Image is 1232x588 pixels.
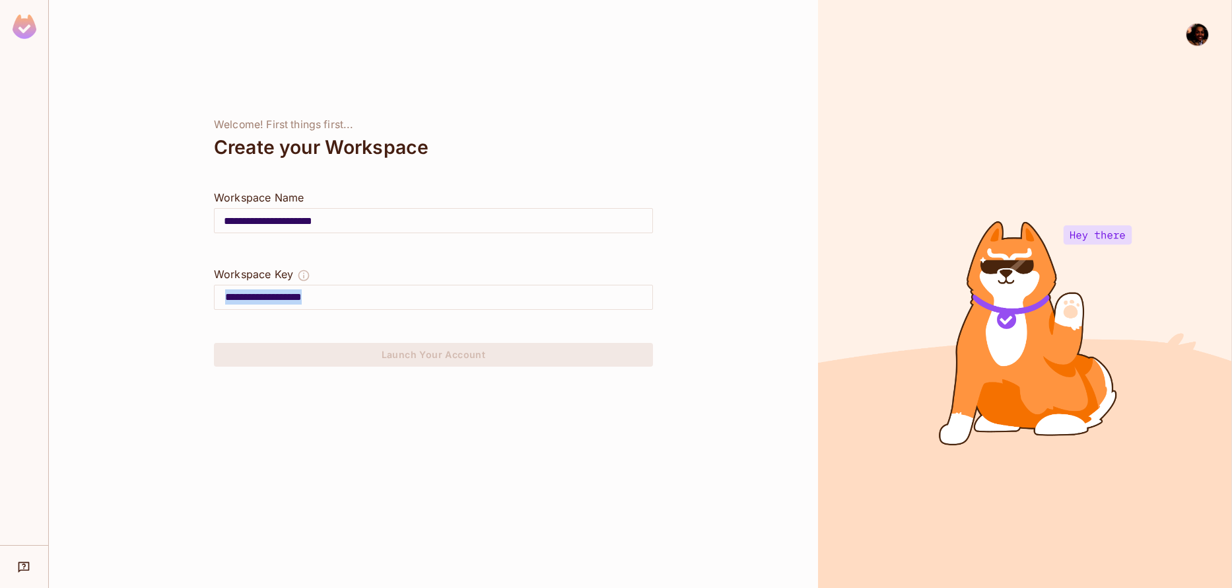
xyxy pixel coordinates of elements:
[1186,24,1208,46] img: Felicia Gentry
[214,118,653,131] div: Welcome! First things first...
[214,266,293,282] div: Workspace Key
[9,554,39,580] div: Help & Updates
[214,131,653,163] div: Create your Workspace
[214,190,653,205] div: Workspace Name
[214,343,653,367] button: Launch Your Account
[297,266,310,285] button: The Workspace Key is unique, and serves as the identifier of your workspace.
[13,15,36,39] img: SReyMgAAAABJRU5ErkJggg==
